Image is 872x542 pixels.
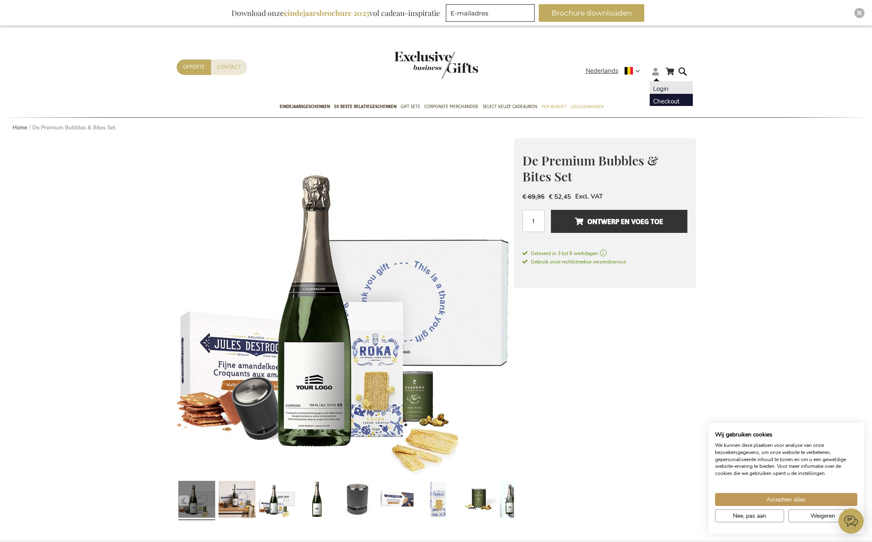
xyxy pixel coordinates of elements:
a: store logo [394,51,436,79]
input: Aantal [522,210,545,232]
span: Excl. VAT [575,192,603,201]
a: Gebruik onze rechtstreekse verzendservice [522,257,626,266]
span: Gift Sets [401,102,420,111]
a: Peugeot Line Champagne Stopper - Carbon< [339,477,376,524]
span: Select Keuze Cadeaubon [483,102,537,111]
a: Personalised Goutorbe Cuvée Champagne [500,477,537,524]
input: E-mailadres [446,4,535,22]
iframe: belco-activator-frame [839,508,864,534]
span: € 69,95 [522,193,545,201]
a: The Premium Bubbles & Bites Set [259,477,296,524]
button: Ontwerp en voeg toe [551,210,687,233]
strong: De Premium Bubbles & Bites Set [32,124,116,132]
a: Contact [211,59,247,75]
a: The Premium Bubbles & Bites Set [178,477,215,524]
a: Roka Cheese Biscuits Delft Blue [419,477,456,524]
img: Exclusive Business gifts logo [394,51,478,79]
a: Jules Destrooper Almond Thins & Belgian Milk Chocolate [379,477,416,524]
span: Eindejaarsgeschenken [280,102,330,111]
img: Close [857,10,862,15]
a: Offerte [177,59,211,75]
span: 50 beste relatiegeschenken [334,102,396,111]
form: marketing offers and promotions [446,4,537,24]
span: Nee, pas aan [733,511,766,520]
img: The Premium Bubbles & Bites Set [177,138,514,475]
a: Checkout [653,97,679,106]
span: Gebruik onze rechtstreekse verzendservice [522,258,626,265]
span: Corporate Merchandise [424,102,478,111]
a: P-Stash Cashews Pepper Lemon - 60 gr [460,477,496,524]
p: We kunnen deze plaatsen voor analyse van onze bezoekersgegevens, om onze website te verbeteren, g... [715,442,857,477]
span: Nederlands [586,66,618,76]
div: Download onze vol cadeau-inspiratie [228,4,444,22]
h2: Wij gebruiken cookies [715,431,857,439]
button: Pas cookie voorkeuren aan [715,509,784,522]
button: Alle cookies weigeren [788,509,857,522]
a: De Premium Bubbles & Bites Set [219,477,255,524]
a: Geleverd in 3 tot 6 werkdagen [522,250,687,257]
span: Accepteer alles [767,495,806,504]
span: Ontwerp en voeg toe [575,215,663,228]
button: Accepteer alle cookies [715,493,857,506]
div: Nederlands [586,66,646,76]
span: Weigeren [810,511,835,520]
a: Login [653,85,669,93]
span: Per Budget [541,102,566,111]
div: Close [854,8,864,18]
span: De Premium Bubbles & Bites Set [522,152,658,185]
b: eindejaarsbrochure 2025 [284,8,369,18]
span: Gelegenheden [571,102,603,111]
span: € 52,45 [549,193,571,201]
a: Personalised Goutorbe Cuvée Champagne [299,477,336,524]
a: Home [13,124,27,132]
button: Brochure downloaden [539,4,644,22]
